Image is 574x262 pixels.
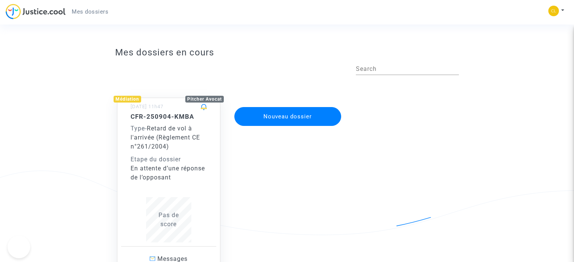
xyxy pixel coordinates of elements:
[114,96,141,103] div: Médiation
[234,102,342,109] a: Nouveau dossier
[131,164,207,182] div: En attente d’une réponse de l’opposant
[548,6,559,16] img: 90cc0293ee345e8b5c2c2cf7a70d2bb7
[159,211,179,228] span: Pas de score
[6,4,66,19] img: jc-logo.svg
[115,47,459,58] h3: Mes dossiers en cours
[131,125,200,150] span: Retard de vol à l'arrivée (Règlement CE n°261/2004)
[185,96,224,103] div: Pitcher Avocat
[131,125,145,132] span: Type
[131,155,207,164] div: Etape du dossier
[8,236,30,258] iframe: Help Scout Beacon - Open
[131,104,163,109] small: [DATE] 11h47
[66,6,114,17] a: Mes dossiers
[131,113,207,120] h5: CFR-250904-KMBA
[234,107,342,126] button: Nouveau dossier
[131,125,147,132] span: -
[72,8,108,15] span: Mes dossiers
